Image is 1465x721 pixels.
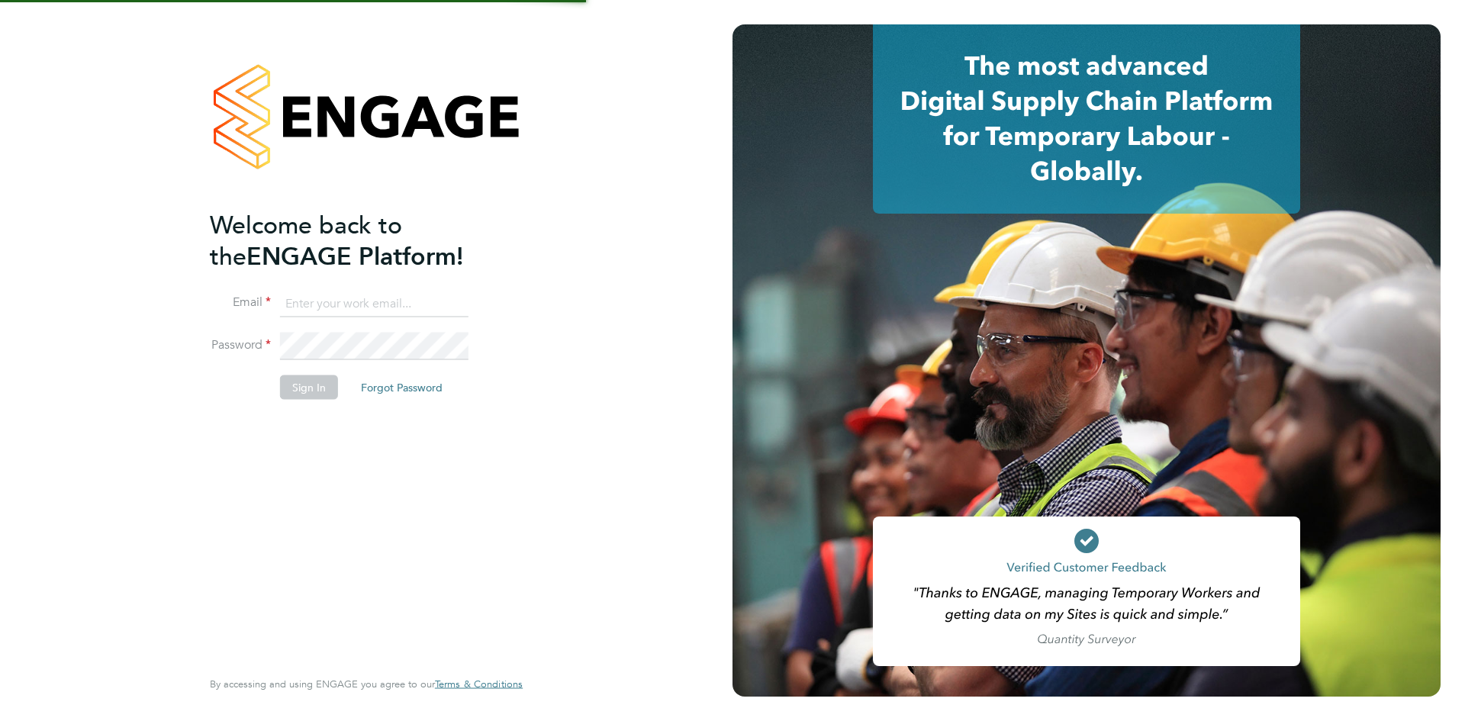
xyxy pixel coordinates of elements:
span: Welcome back to the [210,210,402,271]
a: Terms & Conditions [435,678,523,690]
input: Enter your work email... [280,290,468,317]
button: Forgot Password [349,375,455,400]
span: By accessing and using ENGAGE you agree to our [210,678,523,690]
label: Email [210,295,271,311]
h2: ENGAGE Platform! [210,209,507,272]
button: Sign In [280,375,338,400]
span: Terms & Conditions [435,678,523,690]
label: Password [210,337,271,353]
